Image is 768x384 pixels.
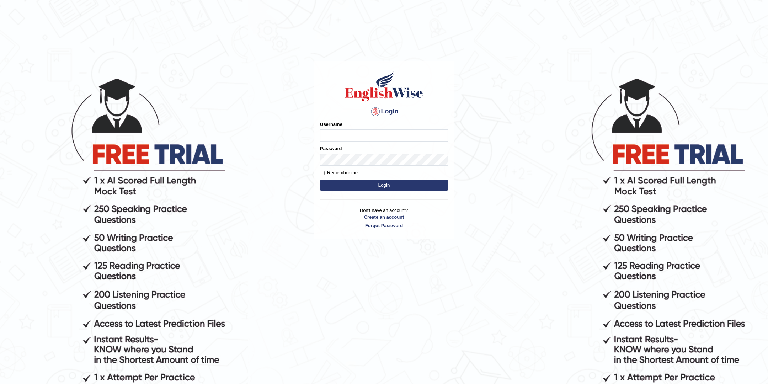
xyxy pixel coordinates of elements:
[343,70,425,102] img: Logo of English Wise sign in for intelligent practice with AI
[320,121,342,128] label: Username
[320,169,358,176] label: Remember me
[320,145,342,152] label: Password
[320,214,448,220] a: Create an account
[320,106,448,117] h4: Login
[320,207,448,229] p: Don't have an account?
[320,180,448,191] button: Login
[320,171,325,175] input: Remember me
[320,222,448,229] a: Forgot Password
